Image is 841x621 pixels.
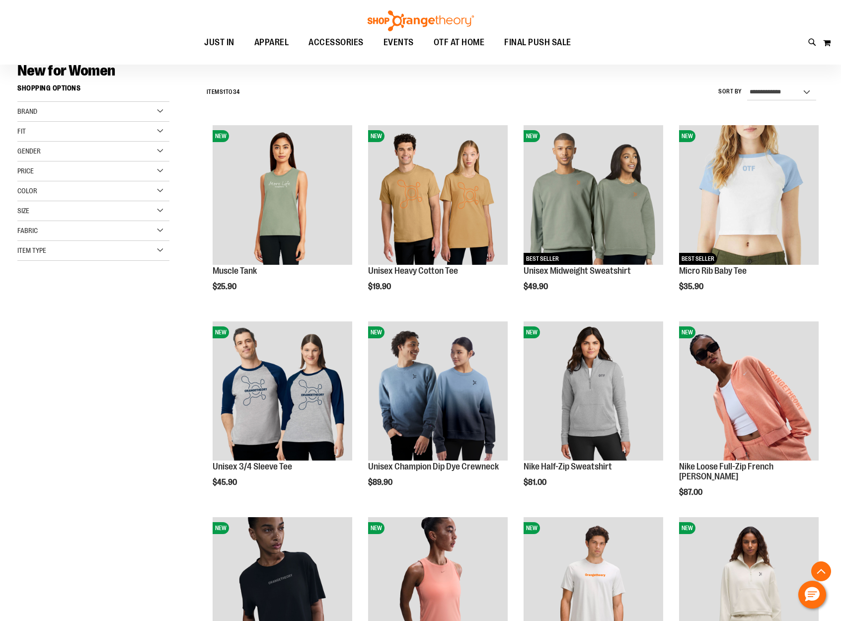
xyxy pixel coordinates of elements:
[524,522,540,534] span: NEW
[213,321,352,461] img: Unisex 3/4 Sleeve Tee
[223,88,226,95] span: 1
[368,130,384,142] span: NEW
[17,207,29,215] span: Size
[368,462,499,471] a: Unisex Champion Dip Dye Crewneck
[524,130,540,142] span: NEW
[17,79,169,102] strong: Shopping Options
[679,282,705,291] span: $35.90
[233,88,240,95] span: 34
[674,120,824,316] div: product
[679,321,819,463] a: Nike Loose Full-Zip French Terry HoodieNEW
[524,253,561,265] span: BEST SELLER
[718,87,742,96] label: Sort By
[366,10,475,31] img: Shop Orangetheory
[254,31,289,54] span: APPAREL
[213,125,352,266] a: Muscle TankNEW
[798,581,826,609] button: Hello, have a question? Let’s chat.
[494,31,581,54] a: FINAL PUSH SALE
[374,31,424,54] a: EVENTS
[674,316,824,522] div: product
[17,147,41,155] span: Gender
[17,62,115,79] span: New for Women
[524,282,549,291] span: $49.90
[17,167,34,175] span: Price
[213,326,229,338] span: NEW
[368,125,508,266] a: Unisex Heavy Cotton TeeNEW
[244,31,299,54] a: APPAREL
[368,321,508,463] a: Unisex Champion Dip Dye CrewneckNEW
[368,478,394,487] span: $89.90
[17,246,46,254] span: Item Type
[213,266,257,276] a: Muscle Tank
[679,326,695,338] span: NEW
[504,31,571,54] span: FINAL PUSH SALE
[208,120,357,316] div: product
[679,253,717,265] span: BEST SELLER
[679,522,695,534] span: NEW
[204,31,234,54] span: JUST IN
[383,31,414,54] span: EVENTS
[299,31,374,54] a: ACCESSORIES
[368,266,458,276] a: Unisex Heavy Cotton Tee
[368,522,384,534] span: NEW
[524,478,548,487] span: $81.00
[519,120,668,316] div: product
[679,321,819,461] img: Nike Loose Full-Zip French Terry Hoodie
[524,326,540,338] span: NEW
[524,462,612,471] a: Nike Half-Zip Sweatshirt
[363,316,513,512] div: product
[17,127,26,135] span: Fit
[363,120,513,316] div: product
[524,125,663,265] img: Unisex Midweight Sweatshirt
[213,282,238,291] span: $25.90
[308,31,364,54] span: ACCESSORIES
[17,187,37,195] span: Color
[679,130,695,142] span: NEW
[524,321,663,463] a: Nike Half-Zip SweatshirtNEW
[368,125,508,265] img: Unisex Heavy Cotton Tee
[679,462,773,481] a: Nike Loose Full-Zip French [PERSON_NAME]
[368,282,392,291] span: $19.90
[811,561,831,581] button: Back To Top
[213,125,352,265] img: Muscle Tank
[679,125,819,265] img: Micro Rib Baby Tee
[524,125,663,266] a: Unisex Midweight SweatshirtNEWBEST SELLER
[194,31,244,54] a: JUST IN
[17,107,37,115] span: Brand
[519,316,668,512] div: product
[213,478,238,487] span: $45.90
[213,462,292,471] a: Unisex 3/4 Sleeve Tee
[368,326,384,338] span: NEW
[679,488,704,497] span: $87.00
[213,130,229,142] span: NEW
[213,321,352,463] a: Unisex 3/4 Sleeve TeeNEW
[524,321,663,461] img: Nike Half-Zip Sweatshirt
[679,266,747,276] a: Micro Rib Baby Tee
[208,316,357,512] div: product
[213,522,229,534] span: NEW
[17,227,38,234] span: Fabric
[424,31,495,54] a: OTF AT HOME
[434,31,485,54] span: OTF AT HOME
[207,84,240,100] h2: Items to
[524,266,631,276] a: Unisex Midweight Sweatshirt
[679,125,819,266] a: Micro Rib Baby TeeNEWBEST SELLER
[368,321,508,461] img: Unisex Champion Dip Dye Crewneck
